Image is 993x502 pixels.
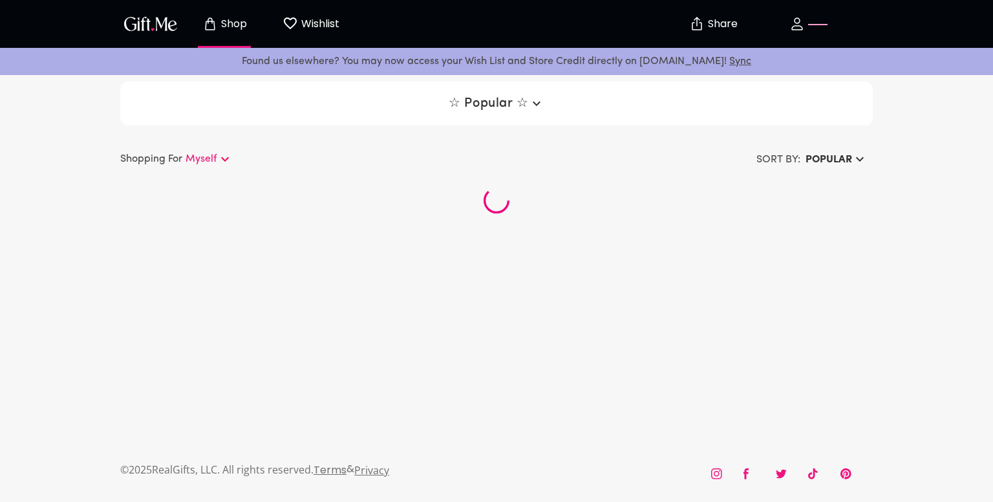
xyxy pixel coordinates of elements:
[275,3,347,45] button: Wishlist page
[186,151,217,167] p: Myself
[120,461,314,478] p: © 2025 RealGifts, LLC. All rights reserved.
[689,16,705,32] img: secure
[314,463,347,477] a: Terms
[10,53,983,70] p: Found us elsewhere? You may now access your Wish List and Store Credit directly on [DOMAIN_NAME]!
[347,462,354,489] p: &
[218,19,247,30] p: Shop
[120,16,181,32] button: GiftMe Logo
[449,96,544,111] span: ☆ Popular ☆
[189,3,260,45] button: Store page
[120,151,182,167] p: Shopping For
[806,152,852,168] h6: Popular
[354,463,389,477] a: Privacy
[443,92,549,115] button: ☆ Popular ☆
[705,19,738,30] p: Share
[122,14,180,33] img: GiftMe Logo
[756,152,800,168] h6: SORT BY:
[298,16,339,32] p: Wishlist
[729,56,751,67] a: Sync
[690,1,736,47] button: Share
[800,148,873,171] button: Popular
